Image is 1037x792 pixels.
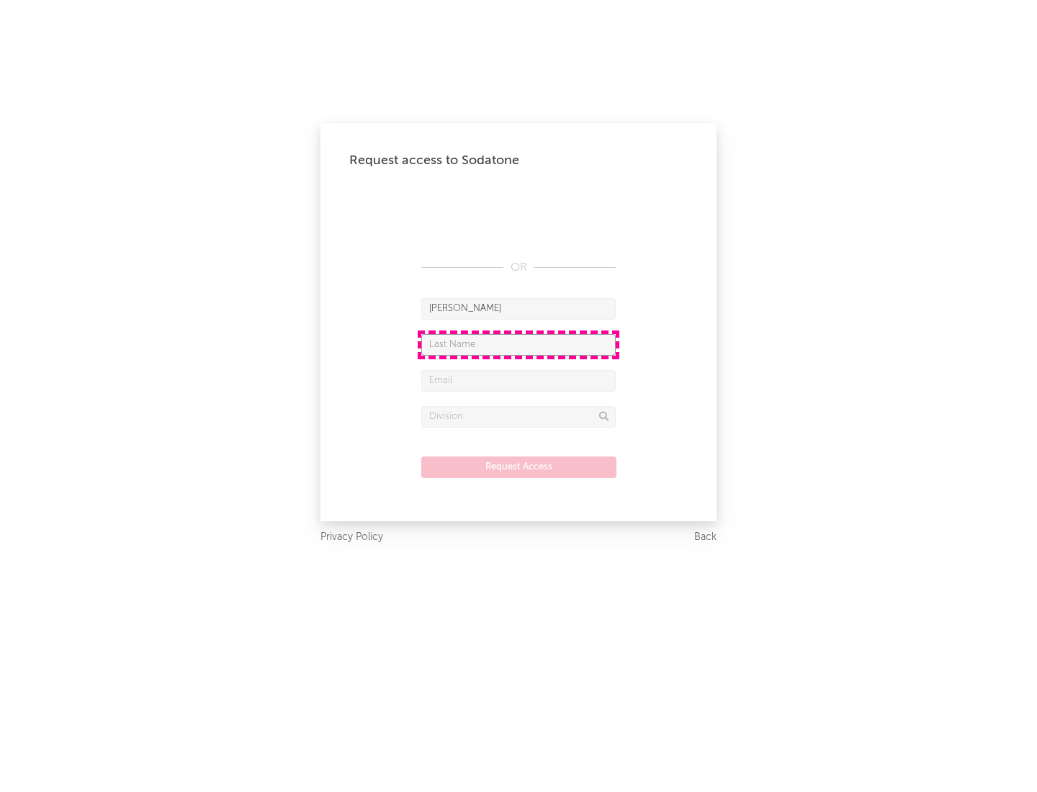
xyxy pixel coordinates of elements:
a: Back [694,528,717,546]
input: First Name [421,298,616,320]
a: Privacy Policy [320,528,383,546]
div: OR [421,259,616,276]
input: Last Name [421,334,616,356]
div: Request access to Sodatone [349,152,688,169]
button: Request Access [421,456,616,478]
input: Division [421,406,616,428]
input: Email [421,370,616,392]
